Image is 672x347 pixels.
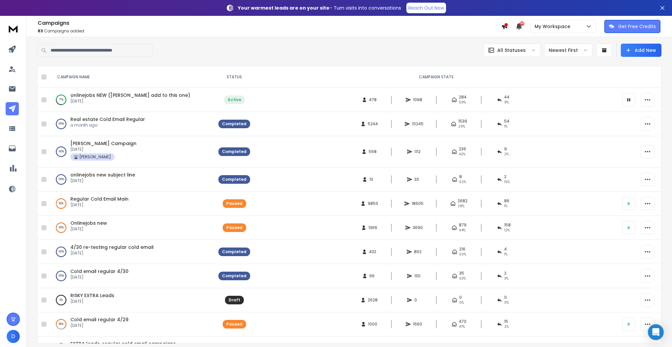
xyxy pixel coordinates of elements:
span: 54 [504,119,509,124]
button: Get Free Credits [604,20,660,33]
div: Paused [226,201,243,206]
p: Campaigns added [38,28,501,34]
td: 92%Regular Cold Email Main[DATE] [49,192,214,216]
div: Active [228,97,241,102]
button: D [7,330,20,343]
span: 5244 [368,121,378,127]
span: 2 [504,174,506,179]
span: 86 [504,198,509,204]
span: 0 [459,295,462,300]
p: 100 % [58,121,64,127]
span: 15 % [504,179,510,185]
td: 100%Real estate Cold Email Regulara month ago [49,112,214,136]
span: 1366 [368,225,377,230]
th: CAMPAIGN NAME [49,66,214,88]
button: Newest First [544,44,592,57]
span: 470 [459,319,467,324]
div: Completed [222,149,246,154]
p: [DATE] [70,98,190,104]
span: Cold email regular 4/29 [70,316,129,323]
a: Onlinejobs new [70,220,107,226]
span: 10245 [412,121,424,127]
span: 284 [459,95,467,100]
p: Get Free Credits [618,23,656,30]
span: 66 [369,273,376,279]
p: 95 % [59,224,64,231]
td: 100%Cold email regular 4/30[DATE] [49,264,214,288]
p: [DATE] [70,178,135,183]
p: [DATE] [70,226,107,232]
span: 42 % [459,152,466,157]
span: 1660 [413,322,422,327]
span: 9853 [368,201,378,206]
span: Real estate Cold Email Regular [70,116,145,123]
a: RISKY EXTRA Leads [70,292,114,299]
div: Completed [222,121,246,127]
div: Completed [222,249,246,254]
p: a month ago [70,123,145,128]
span: 478 [369,97,377,102]
a: [PERSON_NAME] Campaign [70,140,136,147]
span: 2682 [458,198,467,204]
p: [DATE] [70,251,154,256]
span: 15 [504,319,508,324]
span: 0% [504,300,509,305]
span: 9 % [504,100,509,105]
p: [PERSON_NAME] [79,154,111,160]
div: Paused [226,225,243,230]
p: [DATE] [70,202,129,208]
span: 83 [38,28,43,34]
span: 59 % [459,100,466,105]
td: 0%RISKY EXTRA Leads[DATE] [49,288,214,312]
span: 3 % [504,276,508,281]
td: 100%[PERSON_NAME] Campaign[DATE][PERSON_NAME] [49,136,214,168]
p: 100 % [58,176,64,183]
span: onlinejobs new subject line [70,172,135,178]
span: 432 [369,249,376,254]
th: CAMPAIGN STATS [254,66,618,88]
span: 879 [459,222,467,228]
span: 0 [504,295,507,300]
p: 0 % [59,297,63,303]
p: – Turn visits into conversations [238,5,401,11]
p: [DATE] [70,323,129,328]
td: 66%Cold email regular 4/29[DATE] [49,312,214,336]
p: [DATE] [70,275,129,280]
div: Open Intercom Messenger [648,324,664,340]
span: 4 [504,247,507,252]
div: Completed [222,177,246,182]
span: 1 % [504,252,507,257]
span: 568 [369,149,377,154]
span: 62 % [459,179,466,185]
span: 28 % [458,204,465,209]
span: 18605 [412,201,424,206]
p: All Statuses [497,47,526,54]
td: 71%onlinejobs NEW ([PERSON_NAME] add to this one)[DATE] [49,88,214,112]
th: STATUS [214,66,254,88]
span: 1098 [413,97,422,102]
span: 0% [459,300,464,305]
a: Regular Cold Email Main [70,196,129,202]
strong: Your warmest leads are on your site [238,5,329,11]
td: 100%4/30 re-testing regular cold email[DATE] [49,240,214,264]
p: 71 % [59,96,63,103]
span: 2 % [504,152,509,157]
span: 50 [520,21,524,26]
a: EXTRA leads-regular cold email campaigns [70,340,176,347]
p: [DATE] [70,147,136,152]
p: 100 % [58,148,64,155]
a: Cold email regular 4/30 [70,268,129,275]
span: 35 [459,271,464,276]
span: 29 % [458,124,465,129]
span: 2 [504,271,506,276]
span: 1112 [414,149,421,154]
a: onlinejobs NEW ([PERSON_NAME] add to this one) [70,92,190,98]
img: logo [7,22,20,35]
span: 53 % [459,276,466,281]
